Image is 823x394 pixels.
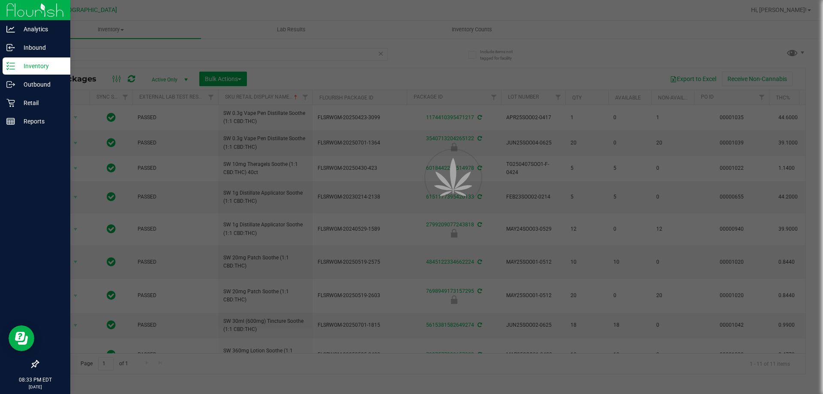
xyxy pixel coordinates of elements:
p: Retail [15,98,66,108]
p: Inbound [15,42,66,53]
inline-svg: Retail [6,99,15,107]
inline-svg: Outbound [6,80,15,89]
inline-svg: Analytics [6,25,15,33]
inline-svg: Inventory [6,62,15,70]
p: Analytics [15,24,66,34]
p: Outbound [15,79,66,90]
p: Reports [15,116,66,126]
inline-svg: Inbound [6,43,15,52]
p: Inventory [15,61,66,71]
p: [DATE] [4,384,66,390]
p: 08:33 PM EDT [4,376,66,384]
inline-svg: Reports [6,117,15,126]
iframe: Resource center [9,325,34,351]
